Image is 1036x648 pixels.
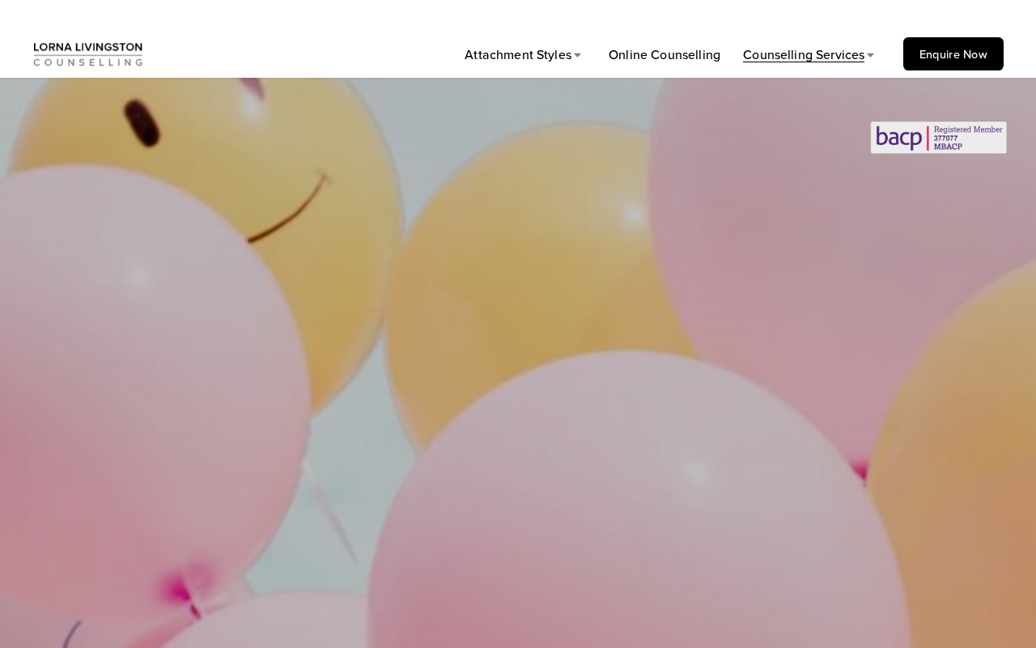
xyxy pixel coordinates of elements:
[465,45,571,63] span: Attachment Styles
[743,45,879,66] a: folder dropdown
[32,40,144,68] img: Counsellor Lorna Livingston: Counselling London
[609,45,720,66] a: Online Counselling
[743,45,864,63] span: Counselling Services
[465,45,586,66] a: folder dropdown
[903,37,1004,70] a: Enquire Now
